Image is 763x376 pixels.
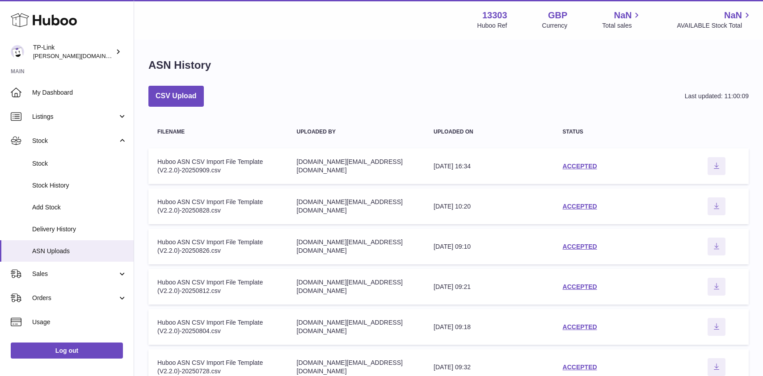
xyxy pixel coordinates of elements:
[33,52,226,59] span: [PERSON_NAME][DOMAIN_NAME][EMAIL_ADDRESS][DOMAIN_NAME]
[32,159,127,168] span: Stock
[434,242,545,251] div: [DATE] 09:10
[563,243,597,250] a: ACCEPTED
[157,158,279,175] div: Huboo ASN CSV Import File Template (V2.2.0)-20250909.csv
[563,203,597,210] a: ACCEPTED
[157,198,279,215] div: Huboo ASN CSV Import File Template (V2.2.0)-20250828.csv
[297,278,416,295] div: [DOMAIN_NAME][EMAIL_ADDRESS][DOMAIN_NAME]
[288,120,425,144] th: Uploaded by
[148,86,204,107] button: CSV Upload
[32,247,127,255] span: ASN Uploads
[297,238,416,255] div: [DOMAIN_NAME][EMAIL_ADDRESS][DOMAIN_NAME]
[157,318,279,335] div: Huboo ASN CSV Import File Template (V2.2.0)-20250804.csv
[32,294,118,302] span: Orders
[708,197,725,215] button: Download ASN file
[708,278,725,296] button: Download ASN file
[602,21,642,30] span: Total sales
[32,318,127,326] span: Usage
[11,343,123,359] a: Log out
[724,9,742,21] span: NaN
[708,358,725,376] button: Download ASN file
[602,9,642,30] a: NaN Total sales
[32,270,118,278] span: Sales
[434,283,545,291] div: [DATE] 09:21
[477,21,507,30] div: Huboo Ref
[297,198,416,215] div: [DOMAIN_NAME][EMAIL_ADDRESS][DOMAIN_NAME]
[434,202,545,211] div: [DATE] 10:20
[677,9,752,30] a: NaN AVAILABLE Stock Total
[563,323,597,330] a: ACCEPTED
[434,323,545,331] div: [DATE] 09:18
[11,45,24,58] img: susie.li@tp-link.com
[32,225,127,234] span: Delivery History
[33,43,114,60] div: TP-Link
[157,238,279,255] div: Huboo ASN CSV Import File Template (V2.2.0)-20250826.csv
[708,238,725,255] button: Download ASN file
[148,120,288,144] th: Filename
[614,9,632,21] span: NaN
[563,163,597,170] a: ACCEPTED
[32,137,118,145] span: Stock
[708,157,725,175] button: Download ASN file
[554,120,684,144] th: Status
[563,363,597,371] a: ACCEPTED
[157,359,279,376] div: Huboo ASN CSV Import File Template (V2.2.0)-20250728.csv
[677,21,752,30] span: AVAILABLE Stock Total
[684,120,749,144] th: actions
[563,283,597,290] a: ACCEPTED
[434,363,545,372] div: [DATE] 09:32
[297,359,416,376] div: [DOMAIN_NAME][EMAIL_ADDRESS][DOMAIN_NAME]
[297,318,416,335] div: [DOMAIN_NAME][EMAIL_ADDRESS][DOMAIN_NAME]
[32,203,127,212] span: Add Stock
[482,9,507,21] strong: 13303
[425,120,554,144] th: Uploaded on
[148,58,211,72] h1: ASN History
[297,158,416,175] div: [DOMAIN_NAME][EMAIL_ADDRESS][DOMAIN_NAME]
[157,278,279,295] div: Huboo ASN CSV Import File Template (V2.2.0)-20250812.csv
[542,21,568,30] div: Currency
[548,9,567,21] strong: GBP
[32,113,118,121] span: Listings
[32,88,127,97] span: My Dashboard
[708,318,725,336] button: Download ASN file
[32,181,127,190] span: Stock History
[434,162,545,171] div: [DATE] 16:34
[685,92,749,100] div: Last updated: 11:00:09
